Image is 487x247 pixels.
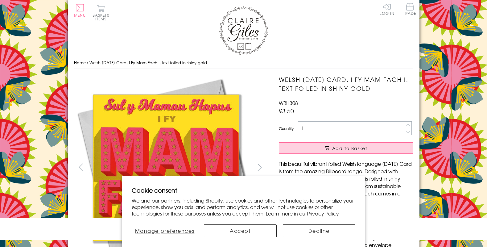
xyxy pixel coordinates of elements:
span: Manage preferences [135,227,195,234]
img: Claire Giles Greetings Cards [219,6,268,55]
span: Add to Basket [332,145,367,151]
p: This beautiful vibrant foiled Welsh language [DATE] Card is from the amazing Billboard range. Des... [279,160,413,204]
button: Decline [283,224,356,237]
button: Accept [204,224,277,237]
a: Privacy Policy [307,210,339,217]
button: Menu [74,4,86,17]
a: Home [74,60,86,65]
span: Welsh [DATE] Card, I Fy Mam Fach I, text foiled in shiny gold [89,60,207,65]
nav: breadcrumbs [74,57,413,69]
span: £3.50 [279,107,294,115]
span: WBIL308 [279,99,298,107]
a: Trade [403,3,416,16]
span: 0 items [95,12,109,22]
p: We and our partners, including Shopify, use cookies and other technologies to personalize your ex... [132,197,356,216]
label: Quantity [279,126,294,131]
button: prev [74,160,88,174]
span: Trade [403,3,416,15]
a: Log In [380,3,394,15]
button: Basket0 items [93,5,109,21]
button: Manage preferences [132,224,198,237]
button: next [253,160,266,174]
span: Menu [74,12,86,18]
h2: Cookie consent [132,186,356,195]
h1: Welsh [DATE] Card, I Fy Mam Fach I, text foiled in shiny gold [279,75,413,93]
button: Add to Basket [279,142,413,154]
span: › [87,60,88,65]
